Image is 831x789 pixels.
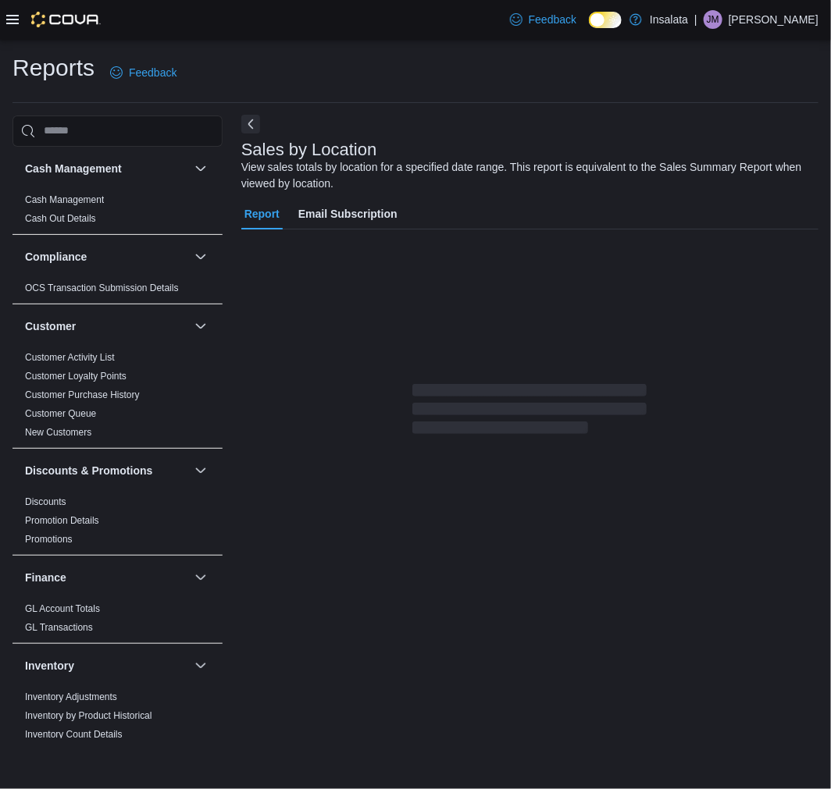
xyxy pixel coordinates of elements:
a: Customer Activity List [25,352,115,363]
span: Inventory Adjustments [25,691,117,703]
div: Customer [12,348,223,448]
span: GL Account Totals [25,602,100,615]
div: James Moffitt [704,10,722,29]
a: GL Account Totals [25,603,100,614]
a: Feedback [104,57,183,88]
h3: Sales by Location [241,140,377,159]
h3: Compliance [25,249,87,265]
span: GL Transactions [25,621,93,634]
span: Feedback [529,12,576,27]
span: Customer Purchase History [25,389,140,401]
button: Discounts & Promotions [191,461,210,480]
a: Inventory Count Details [25,729,123,740]
button: Compliance [191,247,210,266]
h3: Cash Management [25,161,122,176]
span: Discounts [25,496,66,508]
p: | [694,10,697,29]
h3: Discounts & Promotions [25,463,152,478]
a: GL Transactions [25,622,93,633]
button: Customer [191,317,210,336]
a: Promotion Details [25,515,99,526]
span: Promotion Details [25,514,99,527]
div: Compliance [12,279,223,304]
button: Customer [25,318,188,334]
span: OCS Transaction Submission Details [25,282,179,294]
a: Customer Purchase History [25,389,140,400]
span: Customer Loyalty Points [25,370,127,382]
a: Cash Out Details [25,213,96,224]
input: Dark Mode [589,12,622,28]
span: Cash Management [25,194,104,206]
span: Inventory by Product Historical [25,709,152,722]
p: Insalata [650,10,688,29]
a: OCS Transaction Submission Details [25,283,179,293]
h3: Inventory [25,658,74,673]
a: Feedback [504,4,583,35]
button: Inventory [191,656,210,675]
p: [PERSON_NAME] [729,10,819,29]
span: Loading [412,387,647,437]
a: Customer Loyalty Points [25,371,127,382]
h3: Customer [25,318,76,334]
button: Compliance [25,249,188,265]
button: Inventory [25,658,188,673]
button: Finance [191,568,210,587]
h1: Reports [12,52,95,84]
a: Inventory by Product Historical [25,710,152,721]
button: Cash Management [191,159,210,178]
div: Finance [12,599,223,643]
button: Finance [25,570,188,585]
span: Customer Activity List [25,351,115,364]
a: Discounts [25,496,66,507]
a: Promotions [25,534,73,545]
span: Inventory Count Details [25,728,123,741]
span: Report [244,198,280,229]
span: Promotions [25,533,73,546]
div: View sales totals by location for a specified date range. This report is equivalent to the Sales ... [241,159,811,192]
h3: Finance [25,570,66,585]
span: Cash Out Details [25,212,96,225]
img: Cova [31,12,101,27]
a: New Customers [25,427,91,438]
button: Next [241,115,260,133]
button: Discounts & Promotions [25,463,188,478]
span: Feedback [129,65,177,80]
span: Email Subscription [298,198,398,229]
span: New Customers [25,426,91,439]
span: JM [707,10,719,29]
span: Customer Queue [25,407,96,420]
button: Cash Management [25,161,188,176]
a: Inventory Adjustments [25,691,117,702]
div: Discounts & Promotions [12,492,223,555]
div: Cash Management [12,190,223,234]
a: Customer Queue [25,408,96,419]
a: Cash Management [25,194,104,205]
